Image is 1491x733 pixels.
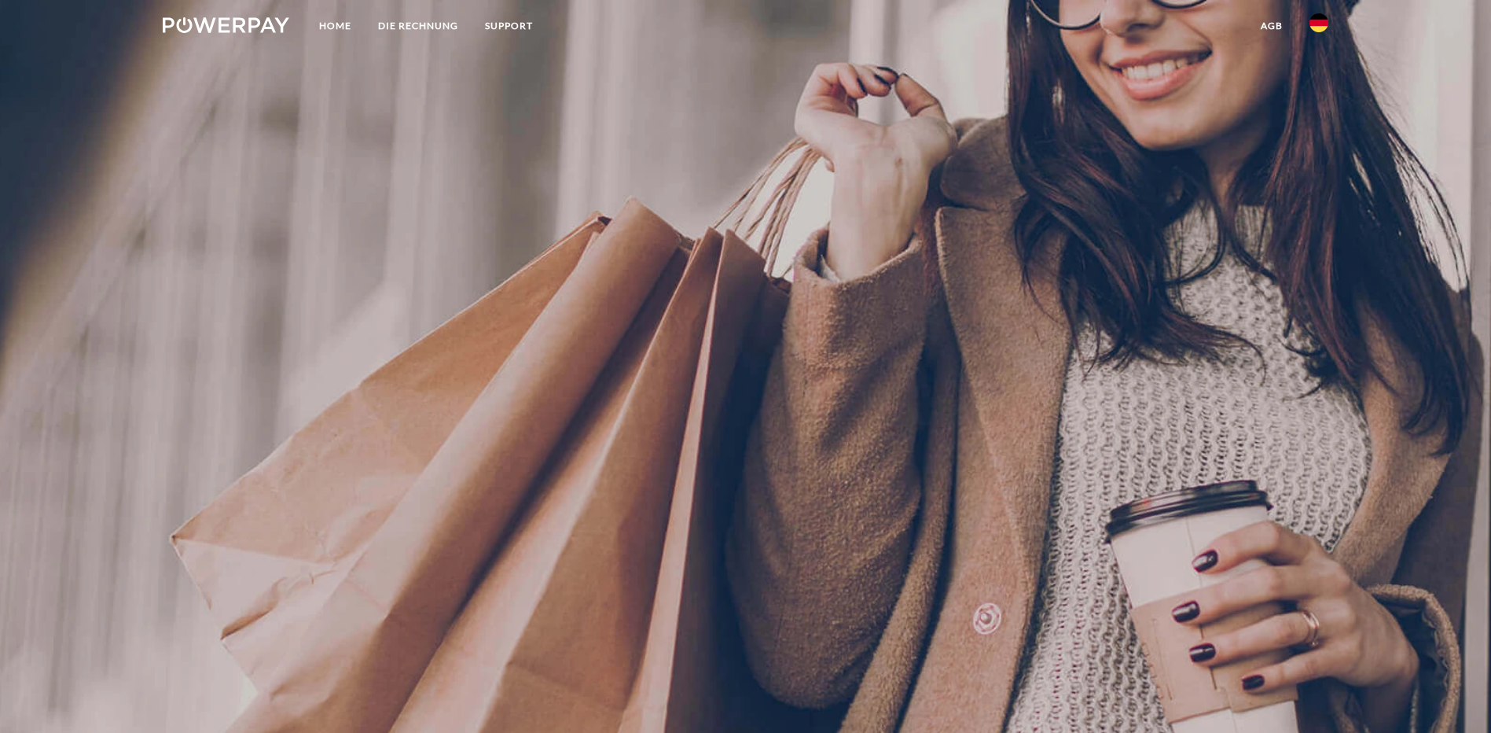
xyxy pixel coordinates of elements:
a: DIE RECHNUNG [365,12,472,40]
a: agb [1247,12,1296,40]
a: Home [306,12,365,40]
a: SUPPORT [472,12,546,40]
img: logo-powerpay-white.svg [163,17,289,33]
img: de [1309,13,1328,32]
